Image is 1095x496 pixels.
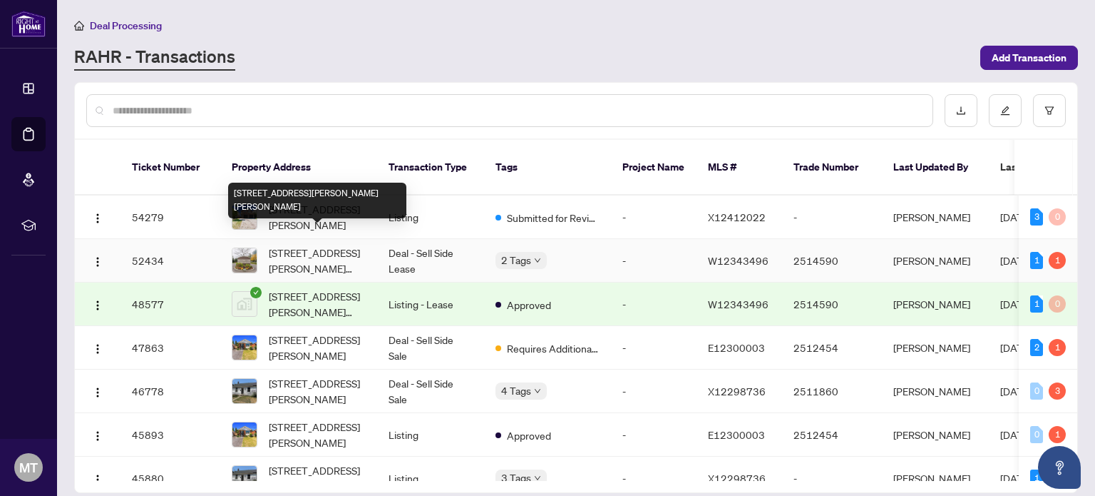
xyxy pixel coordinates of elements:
span: Submitted for Review [507,210,600,226]
span: down [534,388,541,395]
td: - [782,196,882,239]
span: MT [19,457,38,477]
span: [STREET_ADDRESS][PERSON_NAME] [269,375,366,407]
td: [PERSON_NAME] [882,283,989,326]
button: Open asap [1038,446,1081,489]
span: [STREET_ADDRESS][PERSON_NAME][PERSON_NAME] [269,288,366,320]
span: [DATE] [1000,428,1032,441]
span: [DATE] [1000,341,1032,354]
div: 0 [1030,426,1043,443]
th: Trade Number [782,140,882,196]
span: 3 Tags [501,470,531,486]
td: - [611,413,696,457]
th: Ticket Number [120,140,220,196]
div: 1 [1049,426,1066,443]
div: 1 [1030,470,1043,487]
img: Logo [92,213,103,224]
td: [PERSON_NAME] [882,196,989,239]
td: - [611,196,696,239]
td: Listing [377,413,484,457]
td: - [611,370,696,413]
div: 2 [1030,339,1043,356]
img: logo [11,11,46,37]
a: RAHR - Transactions [74,45,235,71]
img: Logo [92,343,103,355]
span: E12300003 [708,428,765,441]
span: [STREET_ADDRESS][PERSON_NAME] [269,419,366,450]
img: thumbnail-img [232,422,257,447]
td: Listing - Lease [377,283,484,326]
button: edit [989,94,1022,127]
td: - [611,326,696,370]
span: [DATE] [1000,254,1032,267]
td: [PERSON_NAME] [882,413,989,457]
button: Logo [86,293,109,315]
div: 0 [1030,383,1043,400]
span: [DATE] [1000,298,1032,310]
div: 3 [1049,383,1066,400]
td: [PERSON_NAME] [882,326,989,370]
img: thumbnail-img [232,248,257,273]
td: Deal - Sell Side Sale [377,326,484,370]
span: X12298736 [708,472,766,485]
span: E12300003 [708,341,765,354]
td: 47863 [120,326,220,370]
span: W12343496 [708,298,768,310]
img: Logo [92,300,103,311]
div: [STREET_ADDRESS][PERSON_NAME][PERSON_NAME] [228,183,406,218]
span: Add Transaction [992,46,1066,69]
td: Deal - Sell Side Lease [377,239,484,283]
span: Approved [507,427,551,443]
span: [STREET_ADDRESS][PERSON_NAME][PERSON_NAME] [269,245,366,276]
img: thumbnail-img [232,292,257,316]
td: 52434 [120,239,220,283]
td: [PERSON_NAME] [882,239,989,283]
span: check-circle [250,287,262,298]
td: Listing [377,196,484,239]
th: Tags [484,140,611,196]
th: MLS # [696,140,782,196]
div: 0 [1049,295,1066,313]
span: X12412022 [708,211,766,223]
span: 2 Tags [501,252,531,268]
img: Logo [92,387,103,398]
div: 1 [1049,252,1066,269]
td: 2512454 [782,413,882,457]
th: Transaction Type [377,140,484,196]
td: 46778 [120,370,220,413]
span: down [534,475,541,482]
button: filter [1033,94,1066,127]
td: - [611,239,696,283]
td: 45893 [120,413,220,457]
img: thumbnail-img [232,379,257,403]
td: 48577 [120,283,220,326]
img: Logo [92,256,103,268]
span: 4 Tags [501,383,531,399]
td: [PERSON_NAME] [882,370,989,413]
img: Logo [92,430,103,442]
img: thumbnail-img [232,335,257,360]
span: edit [1000,106,1010,116]
td: 2514590 [782,283,882,326]
div: 3 [1030,208,1043,226]
td: 2514590 [782,239,882,283]
span: [STREET_ADDRESS][PERSON_NAME] [269,462,366,494]
span: filter [1044,106,1054,116]
span: download [956,106,966,116]
span: [STREET_ADDRESS][PERSON_NAME] [269,332,366,363]
button: download [945,94,977,127]
span: Requires Additional Docs [507,340,600,356]
span: Approved [507,297,551,313]
span: down [534,257,541,264]
div: 1 [1049,339,1066,356]
button: Logo [86,380,109,403]
span: [DATE] [1000,385,1032,398]
div: 1 [1030,295,1043,313]
span: Deal Processing [90,19,162,32]
td: Deal - Sell Side Sale [377,370,484,413]
button: Add Transaction [980,46,1078,70]
td: 2511860 [782,370,882,413]
button: Logo [86,423,109,446]
div: 1 [1030,252,1043,269]
td: 2512454 [782,326,882,370]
